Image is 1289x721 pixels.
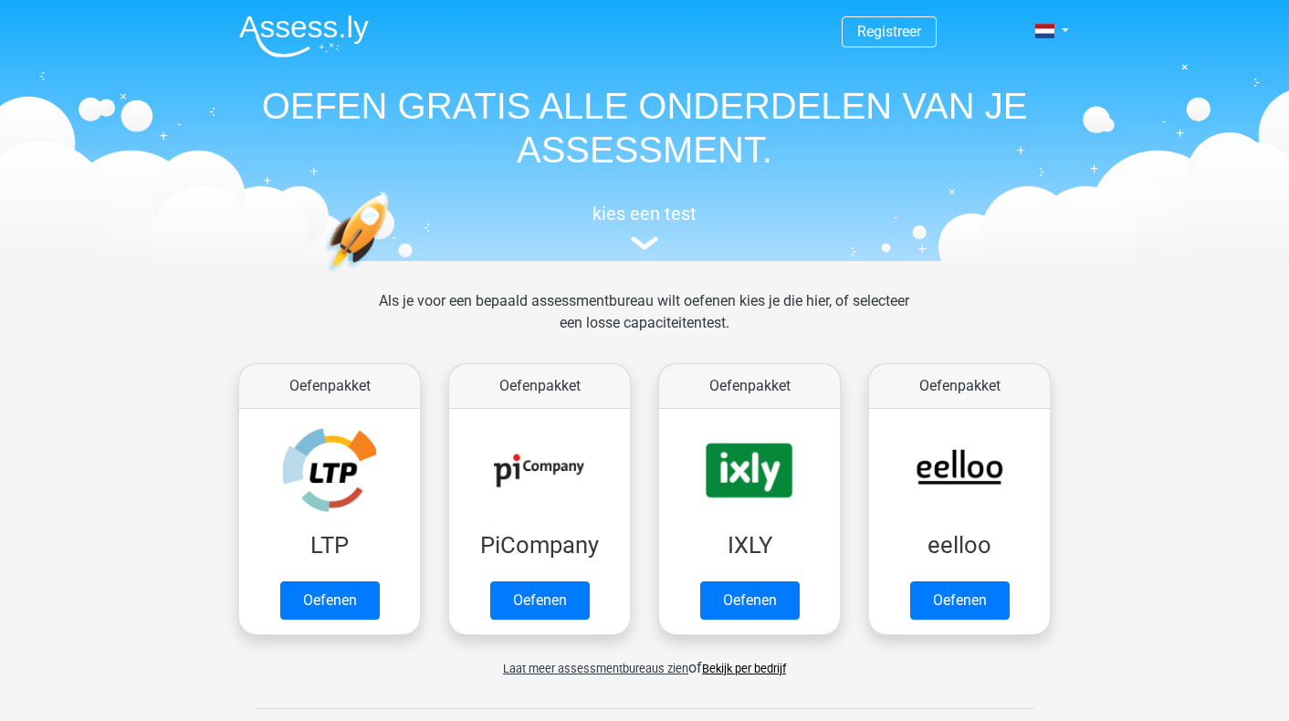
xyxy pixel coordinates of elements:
img: assessment [631,236,658,250]
img: Assessly [239,15,369,57]
a: Oefenen [910,581,1010,620]
span: Laat meer assessmentbureaus zien [503,662,688,675]
a: Bekijk per bedrijf [702,662,786,675]
a: Oefenen [490,581,590,620]
a: kies een test [225,203,1064,251]
a: Oefenen [700,581,800,620]
div: of [225,643,1064,679]
a: Registreer [857,23,921,40]
div: Als je voor een bepaald assessmentbureau wilt oefenen kies je die hier, of selecteer een losse ca... [364,290,924,356]
img: oefenen [325,193,459,359]
h5: kies een test [225,203,1064,225]
a: Oefenen [280,581,380,620]
h1: OEFEN GRATIS ALLE ONDERDELEN VAN JE ASSESSMENT. [225,84,1064,172]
